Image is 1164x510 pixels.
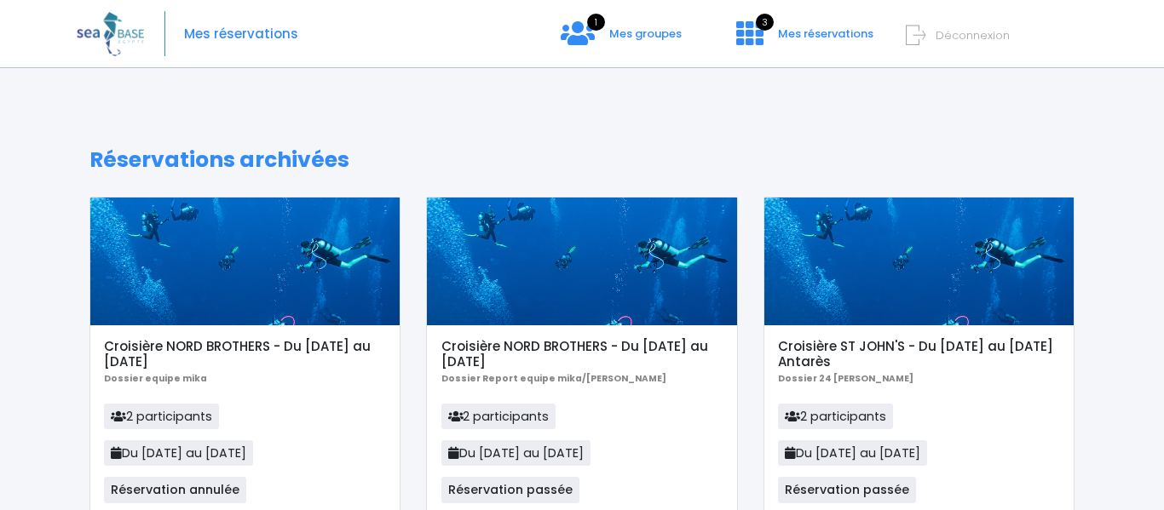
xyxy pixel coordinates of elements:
a: 1 Mes groupes [547,32,695,48]
span: 3 [756,14,774,31]
span: Mes groupes [609,26,682,42]
span: Réservation passée [441,477,579,502]
span: Mes réservations [778,26,873,42]
a: 3 Mes réservations [723,32,884,48]
span: 2 participants [441,404,556,429]
span: Du [DATE] au [DATE] [441,440,591,466]
span: Du [DATE] au [DATE] [104,440,253,466]
span: 1 [587,14,605,31]
span: Réservation annulée [104,477,246,502]
h5: Croisière NORD BROTHERS - Du [DATE] au [DATE] [441,339,723,370]
span: 2 participants [778,404,893,429]
b: Dossier 24 [PERSON_NAME] [778,372,913,385]
h5: Croisière NORD BROTHERS - Du [DATE] au [DATE] [104,339,386,370]
b: Dossier Report equipe mika/[PERSON_NAME] [441,372,666,385]
b: Dossier equipe mika [104,372,207,385]
span: Du [DATE] au [DATE] [778,440,927,466]
span: 2 participants [104,404,219,429]
span: Réservation passée [778,477,916,502]
h5: Croisière ST JOHN'S - Du [DATE] au [DATE] Antarès [778,339,1060,370]
h1: Réservations archivées [89,147,1075,173]
span: Déconnexion [936,27,1010,43]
